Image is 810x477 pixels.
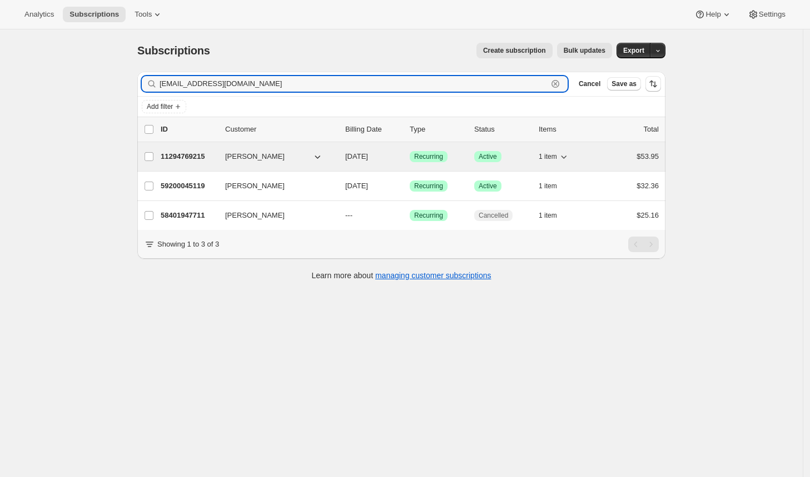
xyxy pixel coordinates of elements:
[128,7,170,22] button: Tools
[483,46,546,55] span: Create subscription
[135,10,152,19] span: Tools
[225,180,285,192] span: [PERSON_NAME]
[69,10,119,19] span: Subscriptions
[345,124,401,135] p: Billing Date
[637,211,659,219] span: $25.16
[612,79,637,88] span: Save as
[161,151,216,162] p: 11294769215
[18,7,61,22] button: Analytics
[161,149,659,164] div: 11294769215[PERSON_NAME][DATE]SuccessRecurringSuccessActive1 item$53.95
[63,7,126,22] button: Subscriptions
[345,182,368,190] span: [DATE]
[474,124,530,135] p: Status
[637,152,659,160] span: $53.95
[574,77,605,91] button: Cancel
[375,271,491,280] a: managing customer subscriptions
[628,237,659,252] nav: Pagination
[147,102,173,111] span: Add filter
[410,124,465,135] div: Type
[225,151,285,162] span: [PERSON_NAME]
[645,76,661,92] button: Sort the results
[539,149,569,164] button: 1 item
[218,177,330,195] button: [PERSON_NAME]
[539,178,569,194] button: 1 item
[161,124,216,135] p: ID
[741,7,792,22] button: Settings
[218,207,330,224] button: [PERSON_NAME]
[161,180,216,192] p: 59200045119
[157,239,219,250] p: Showing 1 to 3 of 3
[479,152,497,161] span: Active
[607,77,641,91] button: Save as
[705,10,720,19] span: Help
[688,7,738,22] button: Help
[225,210,285,221] span: [PERSON_NAME]
[161,208,659,223] div: 58401947711[PERSON_NAME]---SuccessRecurringCancelled1 item$25.16
[345,152,368,160] span: [DATE]
[414,152,443,161] span: Recurring
[539,208,569,223] button: 1 item
[539,152,557,161] span: 1 item
[557,43,612,58] button: Bulk updates
[312,270,491,281] p: Learn more about
[759,10,786,19] span: Settings
[637,182,659,190] span: $32.36
[564,46,605,55] span: Bulk updates
[539,211,557,220] span: 1 item
[142,100,186,113] button: Add filter
[479,211,508,220] span: Cancelled
[644,124,659,135] p: Total
[617,43,651,58] button: Export
[24,10,54,19] span: Analytics
[161,178,659,194] div: 59200045119[PERSON_NAME][DATE]SuccessRecurringSuccessActive1 item$32.36
[225,124,336,135] p: Customer
[137,44,210,57] span: Subscriptions
[476,43,553,58] button: Create subscription
[623,46,644,55] span: Export
[550,78,561,89] button: Clear
[161,124,659,135] div: IDCustomerBilling DateTypeStatusItemsTotal
[218,148,330,165] button: [PERSON_NAME]
[539,124,594,135] div: Items
[579,79,600,88] span: Cancel
[161,210,216,221] p: 58401947711
[479,182,497,190] span: Active
[414,211,443,220] span: Recurring
[414,182,443,190] span: Recurring
[160,76,548,92] input: Filter subscribers
[345,211,352,219] span: ---
[539,182,557,190] span: 1 item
